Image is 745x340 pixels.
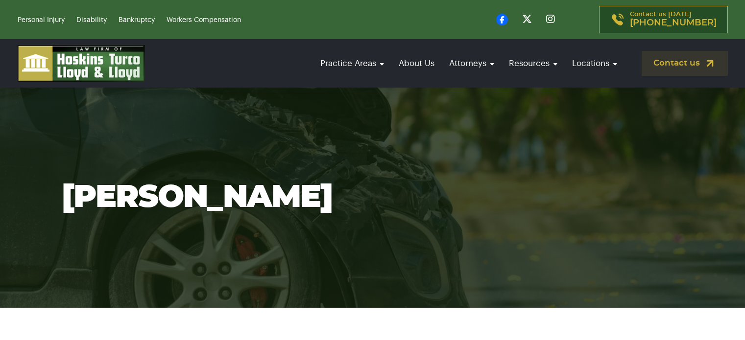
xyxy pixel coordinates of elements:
[567,49,622,77] a: Locations
[642,51,728,76] a: Contact us
[315,49,389,77] a: Practice Areas
[630,18,717,28] span: [PHONE_NUMBER]
[444,49,499,77] a: Attorneys
[18,45,145,82] img: logo
[76,17,107,23] a: Disability
[167,17,241,23] a: Workers Compensation
[18,17,65,23] a: Personal Injury
[630,11,717,28] p: Contact us [DATE]
[504,49,562,77] a: Resources
[394,49,439,77] a: About Us
[599,6,728,33] a: Contact us [DATE][PHONE_NUMBER]
[119,17,155,23] a: Bankruptcy
[62,181,684,215] h1: [PERSON_NAME]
